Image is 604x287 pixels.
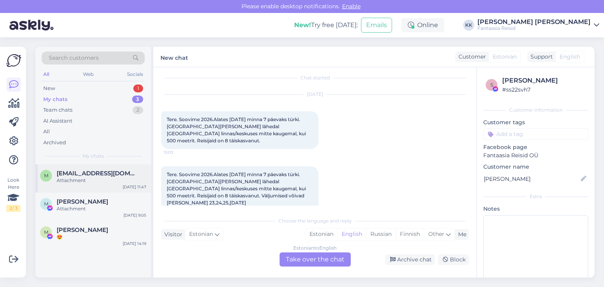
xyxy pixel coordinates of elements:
[396,228,424,240] div: Finnish
[44,201,48,207] span: M
[361,18,392,33] button: Emails
[83,153,104,160] span: My chats
[43,117,72,125] div: AI Assistant
[132,96,143,103] div: 3
[6,53,21,68] img: Askly Logo
[125,69,145,79] div: Socials
[502,76,586,85] div: [PERSON_NAME]
[167,171,307,206] span: Tere. Soovime 2026.Alates [DATE] minna 7 päevaks türki. [GEOGRAPHIC_DATA][PERSON_NAME] lähedal [G...
[43,85,55,92] div: New
[438,254,469,265] div: Block
[81,69,95,79] div: Web
[294,21,311,29] b: New!
[167,116,307,143] span: Tere. Soovime 2026.Alates [DATE] minna 7 päevaks türki. [GEOGRAPHIC_DATA][PERSON_NAME] lähedal [G...
[57,198,108,205] span: Merike Prüüs
[455,230,466,239] div: Me
[57,177,146,184] div: Attachment
[463,20,474,31] div: KK
[483,193,588,200] div: Extra
[42,69,51,79] div: All
[483,107,588,114] div: Customer information
[161,74,469,81] div: Chat started
[385,254,435,265] div: Archive chat
[44,229,48,235] span: M
[133,106,143,114] div: 2
[477,19,591,25] div: [PERSON_NAME] [PERSON_NAME]
[502,85,586,94] div: # ss22svh7
[280,252,351,267] div: Take over the chat
[428,230,444,237] span: Other
[43,106,72,114] div: Team chats
[483,118,588,127] p: Customer tags
[43,128,50,136] div: All
[477,19,599,31] a: [PERSON_NAME] [PERSON_NAME]Fantaasia Reisid
[123,184,146,190] div: [DATE] 11:47
[483,151,588,160] p: Fantaasia Reisid OÜ
[401,18,444,32] div: Online
[161,230,182,239] div: Visitor
[483,205,588,213] p: Notes
[483,128,588,140] input: Add a tag
[164,149,193,155] span: 15:03
[160,52,188,62] label: New chat
[293,245,337,252] div: Estonian to English
[123,241,146,247] div: [DATE] 14:19
[484,175,579,183] input: Add name
[57,226,108,234] span: Marika Ristmäe
[340,3,363,10] span: Enable
[43,96,68,103] div: My chats
[483,143,588,151] p: Facebook page
[337,228,366,240] div: English
[133,85,143,92] div: 1
[43,139,66,147] div: Archived
[455,53,486,61] div: Customer
[49,54,99,62] span: Search customers
[44,173,48,178] span: m
[6,177,20,212] div: Look Here
[123,212,146,218] div: [DATE] 9:05
[560,53,580,61] span: English
[57,205,146,212] div: Attachment
[493,53,517,61] span: Estonian
[477,25,591,31] div: Fantaasia Reisid
[57,234,146,241] div: 😍
[483,163,588,171] p: Customer name
[6,205,20,212] div: 2 / 3
[306,228,337,240] div: Estonian
[366,228,396,240] div: Russian
[490,82,493,88] span: s
[189,230,213,239] span: Estonian
[161,217,469,224] div: Choose the language and reply
[527,53,553,61] div: Support
[294,20,358,30] div: Try free [DATE]:
[161,91,469,98] div: [DATE]
[57,170,138,177] span: maripuu.mariliis@gmail.com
